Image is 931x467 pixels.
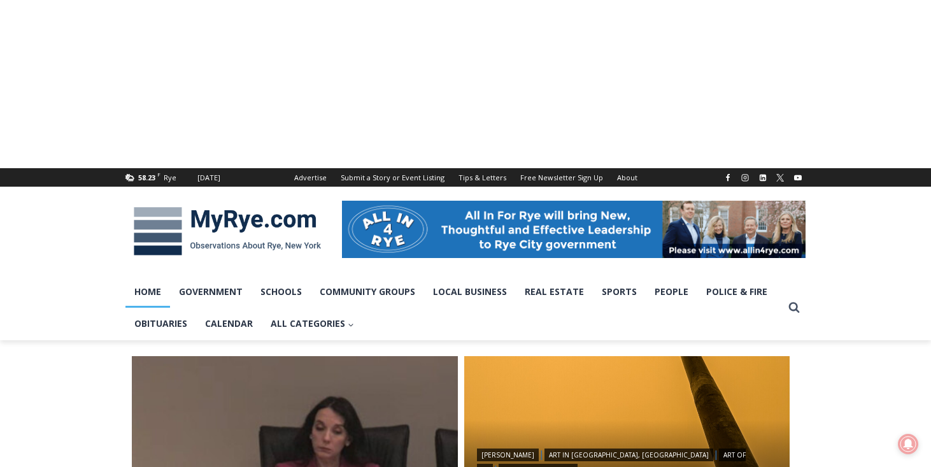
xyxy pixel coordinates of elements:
div: Rye [164,172,176,183]
a: Sports [593,276,646,308]
a: Government [170,276,252,308]
a: Community Groups [311,276,424,308]
div: [DATE] [197,172,220,183]
span: All Categories [271,317,354,331]
a: Home [125,276,170,308]
a: Art in [GEOGRAPHIC_DATA], [GEOGRAPHIC_DATA] [544,449,713,461]
a: Schools [252,276,311,308]
img: MyRye.com [125,198,329,264]
a: YouTube [790,170,806,185]
a: Submit a Story or Event Listing [334,168,451,187]
a: Linkedin [755,170,771,185]
span: F [157,171,160,178]
a: Facebook [720,170,736,185]
a: Advertise [287,168,334,187]
button: View Search Form [783,296,806,319]
a: Tips & Letters [451,168,513,187]
a: Calendar [196,308,262,340]
a: X [772,170,788,185]
a: Real Estate [516,276,593,308]
a: Local Business [424,276,516,308]
span: 58.23 [138,173,155,182]
img: All in for Rye [342,201,806,258]
a: Free Newsletter Sign Up [513,168,610,187]
a: Instagram [737,170,753,185]
a: All Categories [262,308,363,340]
a: People [646,276,697,308]
a: About [610,168,644,187]
nav: Primary Navigation [125,276,783,340]
nav: Secondary Navigation [287,168,644,187]
a: [PERSON_NAME] [477,449,539,461]
a: Police & Fire [697,276,776,308]
a: Obituaries [125,308,196,340]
